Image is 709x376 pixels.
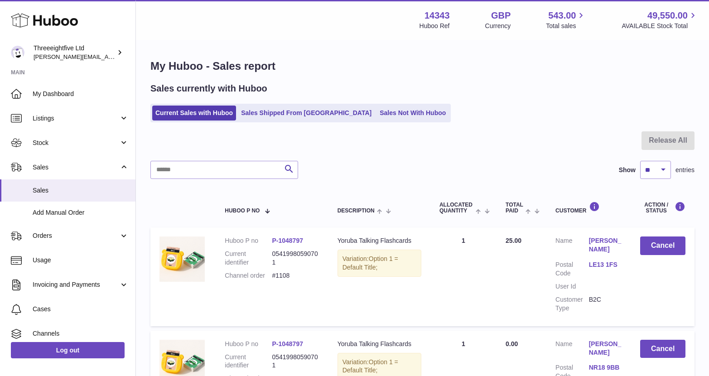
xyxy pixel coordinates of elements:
[640,202,685,214] div: Action / Status
[376,106,449,121] a: Sales Not With Huboo
[150,59,695,73] h1: My Huboo - Sales report
[225,353,272,370] dt: Current identifier
[589,363,622,372] a: NR18 9BB
[555,295,589,313] dt: Customer Type
[491,10,511,22] strong: GBP
[225,250,272,267] dt: Current identifier
[33,280,119,289] span: Invoicing and Payments
[420,22,450,30] div: Huboo Ref
[589,260,622,269] a: LE13 1FS
[225,271,272,280] dt: Channel order
[338,340,421,348] div: Yoruba Talking Flashcards
[33,186,129,195] span: Sales
[33,208,129,217] span: Add Manual Order
[338,208,375,214] span: Description
[640,340,685,358] button: Cancel
[272,353,319,370] dd: 05419980590701
[555,340,589,359] dt: Name
[619,166,636,174] label: Show
[33,256,129,265] span: Usage
[33,305,129,313] span: Cases
[555,282,589,291] dt: User Id
[555,260,589,278] dt: Postal Code
[506,237,521,244] span: 25.00
[622,10,698,30] a: 49,550.00 AVAILABLE Stock Total
[33,114,119,123] span: Listings
[555,202,622,214] div: Customer
[225,340,272,348] dt: Huboo P no
[11,46,24,59] img: james@threeeightfive.co
[152,106,236,121] a: Current Sales with Huboo
[430,227,497,326] td: 1
[342,358,398,374] span: Option 1 = Default Title;
[150,82,267,95] h2: Sales currently with Huboo
[485,22,511,30] div: Currency
[338,236,421,245] div: Yoruba Talking Flashcards
[640,236,685,255] button: Cancel
[272,250,319,267] dd: 05419980590701
[647,10,688,22] span: 49,550.00
[225,236,272,245] dt: Huboo P no
[622,22,698,30] span: AVAILABLE Stock Total
[546,22,586,30] span: Total sales
[555,236,589,256] dt: Name
[33,90,129,98] span: My Dashboard
[238,106,375,121] a: Sales Shipped From [GEOGRAPHIC_DATA]
[589,295,622,313] dd: B2C
[506,340,518,347] span: 0.00
[33,231,119,240] span: Orders
[338,250,421,277] div: Variation:
[589,340,622,357] a: [PERSON_NAME]
[159,236,205,282] img: Twi_Talking_Flashcards.jpg
[33,139,119,147] span: Stock
[546,10,586,30] a: 543.00 Total sales
[506,202,523,214] span: Total paid
[272,271,319,280] dd: #1108
[11,342,125,358] a: Log out
[439,202,473,214] span: ALLOCATED Quantity
[34,53,182,60] span: [PERSON_NAME][EMAIL_ADDRESS][DOMAIN_NAME]
[272,237,303,244] a: P-1048797
[342,255,398,271] span: Option 1 = Default Title;
[272,340,303,347] a: P-1048797
[225,208,260,214] span: Huboo P no
[675,166,695,174] span: entries
[34,44,115,61] div: Threeeightfive Ltd
[33,329,129,338] span: Channels
[424,10,450,22] strong: 14343
[548,10,576,22] span: 543.00
[589,236,622,254] a: [PERSON_NAME]
[33,163,119,172] span: Sales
